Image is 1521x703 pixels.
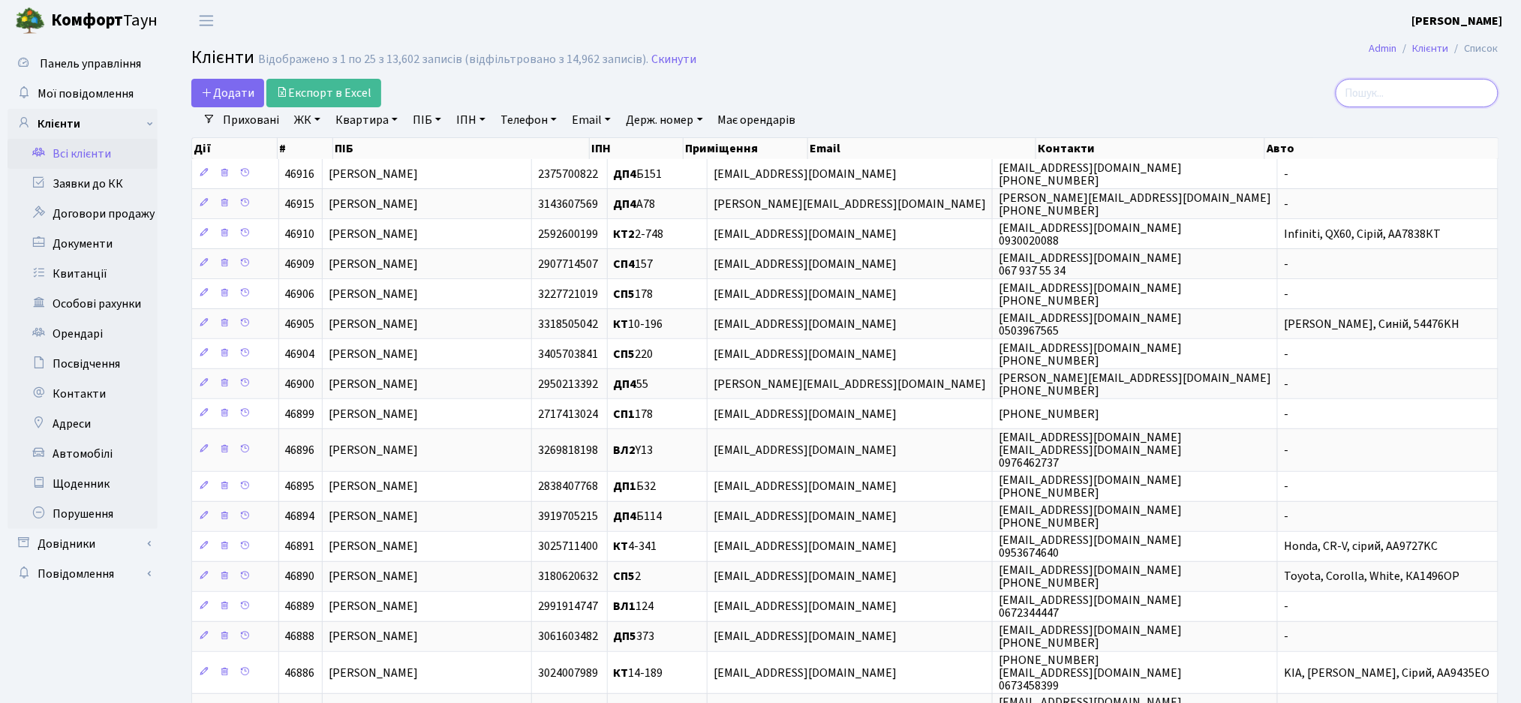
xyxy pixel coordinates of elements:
span: [EMAIL_ADDRESS][DOMAIN_NAME] [714,286,897,302]
span: 3227721019 [538,286,598,302]
span: 46915 [285,196,315,212]
span: [PERSON_NAME] [329,509,418,525]
a: Мої повідомлення [8,79,158,109]
span: 2592600199 [538,226,598,242]
div: Відображено з 1 по 25 з 13,602 записів (відфільтровано з 14,962 записів). [258,53,648,67]
span: [PERSON_NAME] [329,166,418,182]
span: [PHONE_NUMBER] [999,406,1099,422]
span: 3025711400 [538,539,598,555]
span: 46906 [285,286,315,302]
span: [EMAIL_ADDRESS][DOMAIN_NAME] [714,599,897,615]
span: [EMAIL_ADDRESS][DOMAIN_NAME] [714,665,897,681]
span: - [1284,629,1288,645]
span: [PERSON_NAME] [329,376,418,392]
span: Y13 [614,442,654,458]
a: Посвідчення [8,349,158,379]
a: Квитанції [8,259,158,289]
span: [EMAIL_ADDRESS][DOMAIN_NAME] [PHONE_NUMBER] [999,280,1182,309]
nav: breadcrumb [1347,33,1521,65]
span: - [1284,442,1288,458]
span: [EMAIL_ADDRESS][DOMAIN_NAME] [EMAIL_ADDRESS][DOMAIN_NAME] 0976462737 [999,429,1182,471]
span: 3061603482 [538,629,598,645]
th: ІПН [590,138,684,159]
span: [PERSON_NAME] [329,539,418,555]
span: Таун [51,8,158,34]
b: Комфорт [51,8,123,32]
span: [PERSON_NAME] [329,629,418,645]
span: Infiniti, QX60, Сірій, АА7838КТ [1284,226,1441,242]
a: Повідомлення [8,559,158,589]
b: КТ [614,539,629,555]
span: [EMAIL_ADDRESS][DOMAIN_NAME] [714,479,897,495]
b: ДП4 [614,166,637,182]
b: СП1 [614,406,636,422]
a: Порушення [8,499,158,529]
a: Щоденник [8,469,158,499]
span: [EMAIL_ADDRESS][DOMAIN_NAME] 0503967565 [999,310,1182,339]
span: [PERSON_NAME] [329,406,418,422]
span: [EMAIL_ADDRESS][DOMAIN_NAME] 0953674640 [999,532,1182,561]
span: [EMAIL_ADDRESS][DOMAIN_NAME] [PHONE_NUMBER] [999,562,1182,591]
input: Пошук... [1336,79,1498,107]
span: [PERSON_NAME] [329,256,418,272]
span: 2950213392 [538,376,598,392]
img: logo.png [15,6,45,36]
a: Всі клієнти [8,139,158,169]
span: [PERSON_NAME][EMAIL_ADDRESS][DOMAIN_NAME] [714,376,986,392]
b: КТ [614,665,629,681]
span: Honda, CR-V, сірий, AA9727KC [1284,539,1438,555]
span: 2-748 [614,226,664,242]
span: 2907714507 [538,256,598,272]
b: ВЛ2 [614,442,636,458]
span: 46916 [285,166,315,182]
a: Орендарі [8,319,158,349]
a: Клієнти [8,109,158,139]
b: КТ [614,316,629,332]
span: 46890 [285,569,315,585]
b: КТ2 [614,226,636,242]
span: - [1284,376,1288,392]
span: 10-196 [614,316,663,332]
span: - [1284,166,1288,182]
span: [PERSON_NAME] [329,665,418,681]
span: [EMAIL_ADDRESS][DOMAIN_NAME] [714,256,897,272]
span: - [1284,479,1288,495]
span: 46886 [285,665,315,681]
span: [PERSON_NAME] [329,346,418,362]
span: 3405703841 [538,346,598,362]
span: [EMAIL_ADDRESS][DOMAIN_NAME] [714,569,897,585]
b: СП5 [614,346,636,362]
a: ПІБ [407,107,447,133]
span: 2717413024 [538,406,598,422]
a: Документи [8,229,158,259]
span: - [1284,346,1288,362]
span: [PERSON_NAME] [329,316,418,332]
span: [EMAIL_ADDRESS][DOMAIN_NAME] [714,509,897,525]
span: 178 [614,406,654,422]
span: [EMAIL_ADDRESS][DOMAIN_NAME] [PHONE_NUMBER] [999,160,1182,189]
span: [EMAIL_ADDRESS][DOMAIN_NAME] [PHONE_NUMBER] [999,622,1182,651]
a: Експорт в Excel [266,79,381,107]
span: 46891 [285,539,315,555]
a: Держ. номер [620,107,708,133]
a: ІПН [450,107,491,133]
a: Email [566,107,617,133]
span: 14-189 [614,665,663,681]
span: 3180620632 [538,569,598,585]
span: 3143607569 [538,196,598,212]
span: [EMAIL_ADDRESS][DOMAIN_NAME] 0930020088 [999,220,1182,249]
a: Приховані [217,107,285,133]
span: 220 [614,346,654,362]
span: [EMAIL_ADDRESS][DOMAIN_NAME] [PHONE_NUMBER] [999,340,1182,369]
span: Мої повідомлення [38,86,134,102]
span: Б32 [614,479,657,495]
a: Контакти [8,379,158,409]
span: Клієнти [191,44,254,71]
span: [EMAIL_ADDRESS][DOMAIN_NAME] [714,316,897,332]
span: [PERSON_NAME], Синій, 54476KH [1284,316,1459,332]
b: ДП5 [614,629,637,645]
span: [PERSON_NAME] [329,226,418,242]
a: Договори продажу [8,199,158,229]
span: 46896 [285,442,315,458]
a: Панель управління [8,49,158,79]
